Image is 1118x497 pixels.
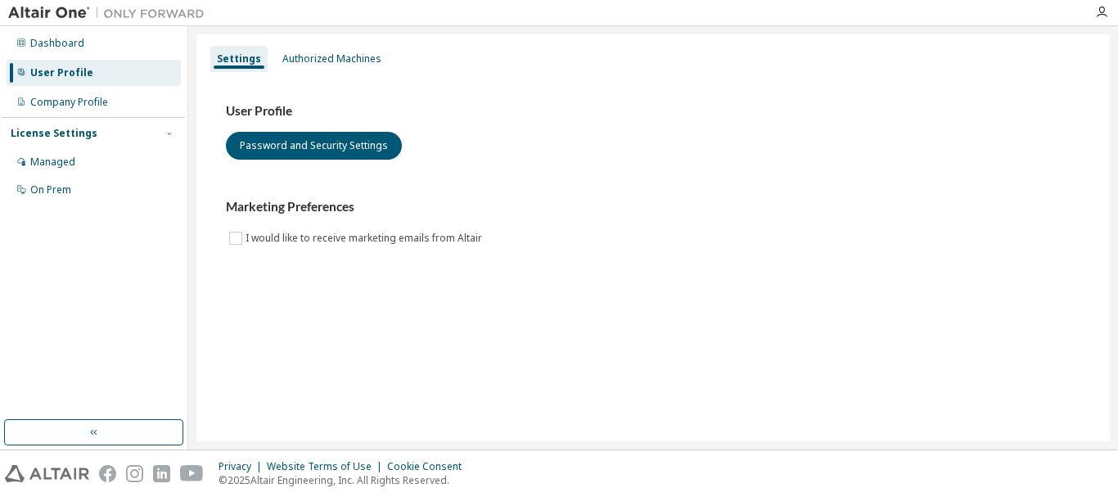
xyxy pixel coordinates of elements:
img: instagram.svg [126,465,143,482]
img: linkedin.svg [153,465,170,482]
h3: User Profile [226,103,1080,120]
img: altair_logo.svg [5,465,89,482]
img: Altair One [8,5,213,21]
label: I would like to receive marketing emails from Altair [246,228,485,248]
div: Privacy [219,460,267,473]
div: User Profile [30,66,93,79]
div: Dashboard [30,37,84,50]
div: Website Terms of Use [267,460,387,473]
div: Cookie Consent [387,460,471,473]
img: facebook.svg [99,465,116,482]
img: youtube.svg [180,465,204,482]
button: Password and Security Settings [226,132,402,160]
div: License Settings [11,127,97,140]
div: Settings [217,52,261,66]
div: Managed [30,156,75,169]
h3: Marketing Preferences [226,199,1080,215]
div: Company Profile [30,96,108,109]
div: On Prem [30,183,71,197]
div: Authorized Machines [282,52,381,66]
p: © 2025 Altair Engineering, Inc. All Rights Reserved. [219,473,471,487]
